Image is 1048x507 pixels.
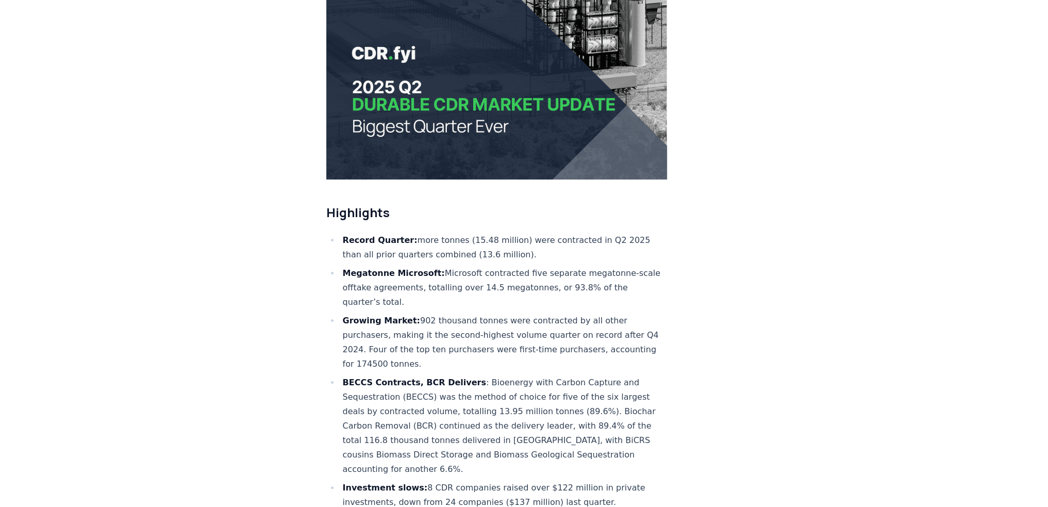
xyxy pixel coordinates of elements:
[326,204,668,221] h2: Highlights
[340,375,668,477] li: : Bioenergy with Carbon Capture and Sequestration (BECCS) was the method of choice for five of th...
[340,266,668,309] li: Microsoft contracted five separate megatonne-scale offtake agreements, totalling over 14.5 megato...
[343,235,418,245] strong: Record Quarter:
[343,268,445,278] strong: Megatonne Microsoft:
[343,316,420,325] strong: Growing Market:
[340,233,668,262] li: more tonnes (15.48 million) were contracted in Q2 2025 than all prior quarters combined (13.6 mil...
[343,483,428,493] strong: Investment slows:
[343,378,486,387] strong: BECCS Contracts, BCR Delivers
[340,314,668,371] li: 902 thousand tonnes were contracted by all other purchasers, making it the second-highest volume ...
